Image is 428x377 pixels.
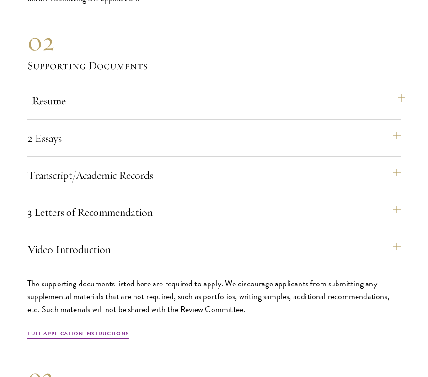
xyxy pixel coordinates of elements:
[27,164,401,186] button: Transcript/Academic Records
[27,26,401,58] div: 02
[27,201,401,223] button: 3 Letters of Recommendation
[27,329,129,340] a: Full Application Instructions
[27,277,401,316] p: The supporting documents listed here are required to apply. We discourage applicants from submitt...
[27,127,401,149] button: 2 Essays
[32,90,405,112] button: Resume
[27,238,401,260] button: Video Introduction
[27,58,401,73] h3: Supporting Documents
